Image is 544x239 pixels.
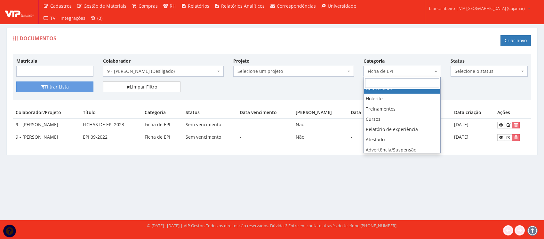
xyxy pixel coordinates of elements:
label: Categoria [364,58,385,64]
span: Correspondências [277,3,316,9]
span: TV [50,15,55,21]
span: bianca.ribeiro | VIP [GEOGRAPHIC_DATA] (Cajamar) [429,5,525,12]
span: Documentos [20,35,56,42]
td: - [237,131,293,143]
td: Não [293,131,348,143]
span: 9 - WANDER JURADO DE SOUZA (Desligado) [103,66,224,77]
span: Gestão de Materiais [84,3,126,9]
div: © [DATE] - [DATE] | VIP Gestor. Todos os direitos são reservados. Dúvidas? Entre em contato atrav... [147,223,397,229]
span: Selecione o status [455,68,520,74]
span: Cadastros [50,3,72,9]
th: Data [348,107,369,119]
li: Advertência/Suspensão [364,145,440,155]
label: Status [451,58,465,64]
li: Relatório de experiência [364,124,440,135]
span: Relatórios Analíticos [221,3,265,9]
a: Integrações [58,12,88,24]
td: Sem vencimento [183,131,237,143]
span: Universidade [328,3,356,9]
label: Projeto [233,58,250,64]
a: TV [41,12,58,24]
td: [DATE] [452,119,494,131]
td: [DATE] [452,131,494,143]
span: RH [170,3,176,9]
td: Ficha de EPI [142,131,183,143]
th: Categoria [142,107,183,119]
th: Data criação [452,107,494,119]
span: Selecione o status [451,66,528,77]
td: EPI 09-2022 [80,131,142,143]
span: Integrações [60,15,85,21]
td: Ficha de EPI [142,119,183,131]
a: Criar novo [500,35,531,46]
li: Treinamentos [364,104,440,114]
td: - [348,119,369,131]
label: Matrícula [16,58,37,64]
a: Limpar Filtro [103,81,180,92]
li: Cursos [364,114,440,124]
th: Data vencimento [237,107,293,119]
span: Ficha de EPI [368,68,433,74]
span: Selecione um projeto [233,66,354,77]
a: (0) [88,12,105,24]
th: Colaborador/Projeto [13,107,80,119]
li: Atestado [364,135,440,145]
th: Ações [495,107,531,119]
td: - [348,131,369,143]
img: logo [5,7,34,17]
li: Holerite [364,94,440,104]
span: 9 - WANDER JURADO DE SOUZA (Desligado) [107,68,216,74]
td: Não [293,119,348,131]
td: Sem vencimento [183,119,237,131]
td: - [237,119,293,131]
button: Filtrar Lista [16,81,93,92]
th: Status [183,107,237,119]
span: Compras [139,3,158,9]
span: Ficha de EPI [364,66,441,77]
th: Título [80,107,142,119]
span: (0) [97,15,102,21]
td: 9 - [PERSON_NAME] [13,131,80,143]
th: [PERSON_NAME] [293,107,348,119]
td: FICHAS DE EPI 2023 [80,119,142,131]
span: Relatórios [188,3,209,9]
span: Selecione um projeto [237,68,346,74]
td: 9 - [PERSON_NAME] [13,119,80,131]
label: Colaborador [103,58,131,64]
